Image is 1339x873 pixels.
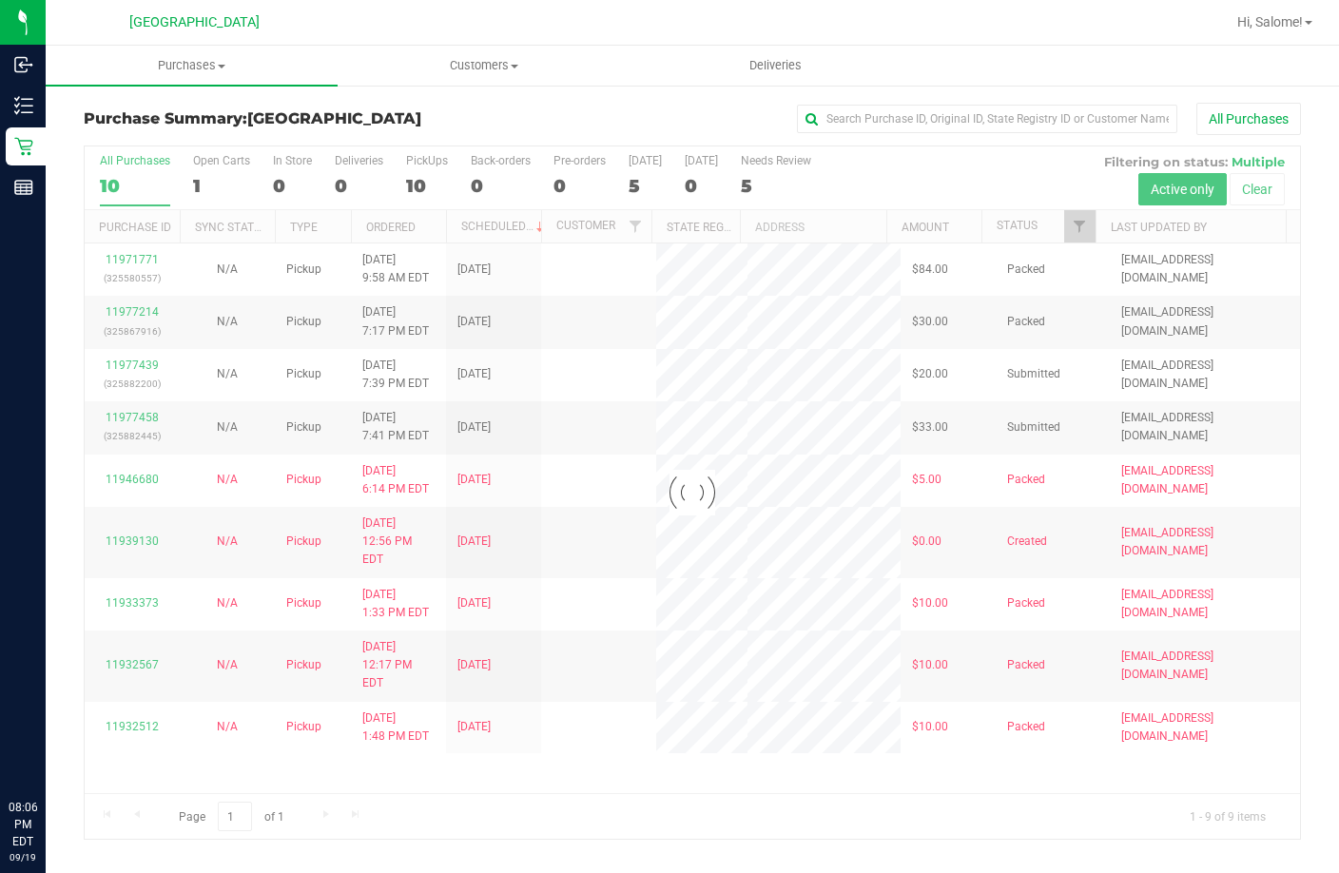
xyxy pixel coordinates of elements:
[46,57,338,74] span: Purchases
[1196,103,1301,135] button: All Purchases
[14,137,33,156] inline-svg: Retail
[46,46,338,86] a: Purchases
[56,718,79,741] iframe: Resource center unread badge
[1237,14,1303,29] span: Hi, Salome!
[339,57,629,74] span: Customers
[14,96,33,115] inline-svg: Inventory
[630,46,922,86] a: Deliveries
[14,178,33,197] inline-svg: Reports
[14,55,33,74] inline-svg: Inbound
[9,850,37,864] p: 09/19
[247,109,421,127] span: [GEOGRAPHIC_DATA]
[338,46,630,86] a: Customers
[724,57,827,74] span: Deliveries
[19,721,76,778] iframe: Resource center
[797,105,1177,133] input: Search Purchase ID, Original ID, State Registry ID or Customer Name...
[129,14,260,30] span: [GEOGRAPHIC_DATA]
[9,799,37,850] p: 08:06 PM EDT
[84,110,490,127] h3: Purchase Summary:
